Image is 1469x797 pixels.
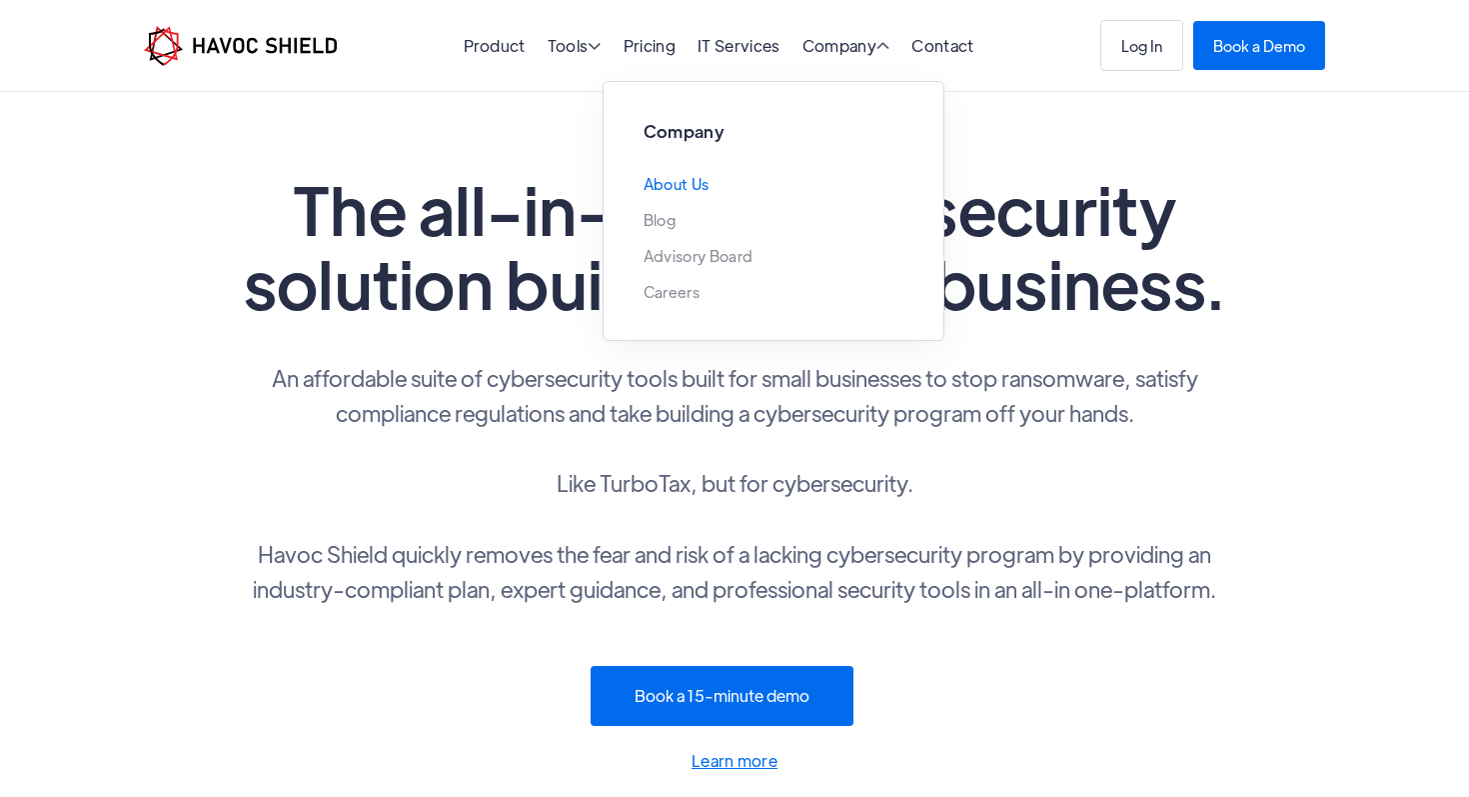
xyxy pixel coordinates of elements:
a: Learn more [235,747,1234,775]
iframe: Chat Widget [1126,581,1469,797]
div: Company [802,38,890,57]
div: Tools [548,38,602,57]
h1: The all-in-one cybersecurity solution built for small business. [235,172,1234,320]
a: home [144,26,337,66]
p: An affordable suite of cybersecurity tools built for small businesses to stop ransomware, satisfy... [235,360,1234,606]
a: Pricing [624,35,676,56]
a: Contact [911,35,973,56]
h2: Company [644,122,903,141]
a: Book a 15-minute demo [591,666,853,726]
div: Company [802,38,890,57]
span:  [876,38,889,54]
img: Havoc Shield logo [144,26,337,66]
a: Log In [1100,20,1183,71]
span:  [588,38,601,54]
a: IT Services [698,35,780,56]
nav: Company [603,57,944,341]
a: Advisory Board [644,248,752,264]
a: Blog [644,212,676,228]
a: About Us [644,176,710,192]
a: Book a Demo [1193,21,1325,70]
a: Careers [644,284,700,300]
a: Product [464,35,526,56]
div: Tools [548,38,602,57]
